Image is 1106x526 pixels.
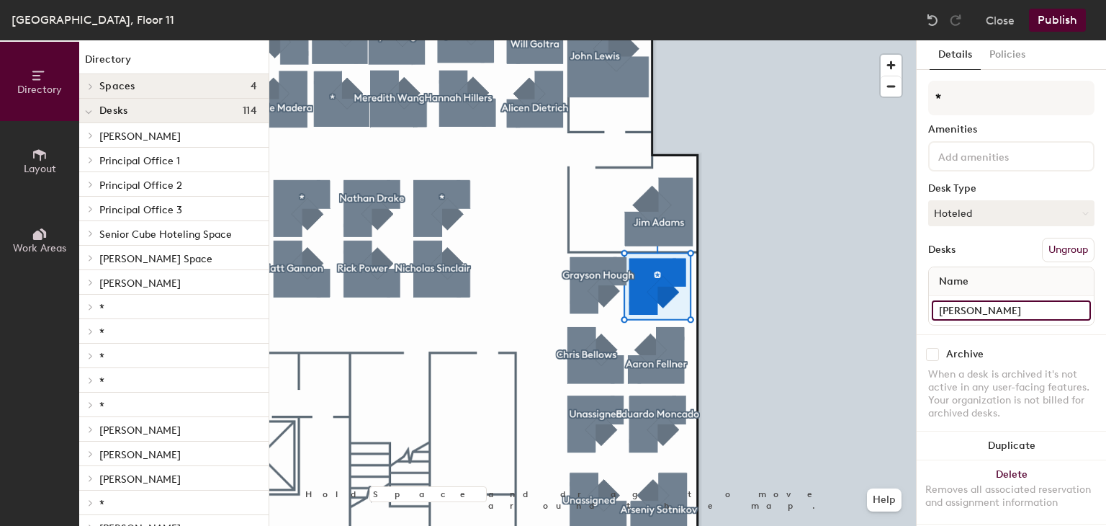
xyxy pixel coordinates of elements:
[917,460,1106,524] button: DeleteRemoves all associated reservation and assignment information
[243,105,257,117] span: 114
[928,124,1094,135] div: Amenities
[17,84,62,96] span: Directory
[99,473,181,486] span: [PERSON_NAME]
[1029,9,1086,32] button: Publish
[99,81,135,92] span: Spaces
[1042,238,1094,262] button: Ungroup
[928,244,956,256] div: Desks
[932,269,976,295] span: Name
[99,277,181,290] span: [PERSON_NAME]
[930,40,981,70] button: Details
[981,40,1034,70] button: Policies
[928,200,1094,226] button: Hoteled
[917,432,1106,460] button: Duplicate
[99,228,232,241] span: Senior Cube Hoteling Space
[946,349,984,360] div: Archive
[867,489,902,512] button: Help
[99,179,182,192] span: Principal Office 2
[925,483,1097,509] div: Removes all associated reservation and assignment information
[928,183,1094,195] div: Desk Type
[99,449,181,461] span: [PERSON_NAME]
[932,300,1091,321] input: Unnamed desk
[99,424,181,437] span: [PERSON_NAME]
[12,11,174,29] div: [GEOGRAPHIC_DATA], Floor 11
[935,147,1065,164] input: Add amenities
[99,253,212,265] span: [PERSON_NAME] Space
[99,130,181,143] span: [PERSON_NAME]
[79,52,269,74] h1: Directory
[986,9,1015,32] button: Close
[99,155,180,167] span: Principal Office 1
[13,242,66,254] span: Work Areas
[24,163,56,175] span: Layout
[99,105,127,117] span: Desks
[928,368,1094,420] div: When a desk is archived it's not active in any user-facing features. Your organization is not bil...
[925,13,940,27] img: Undo
[251,81,257,92] span: 4
[948,13,963,27] img: Redo
[99,204,182,216] span: Principal Office 3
